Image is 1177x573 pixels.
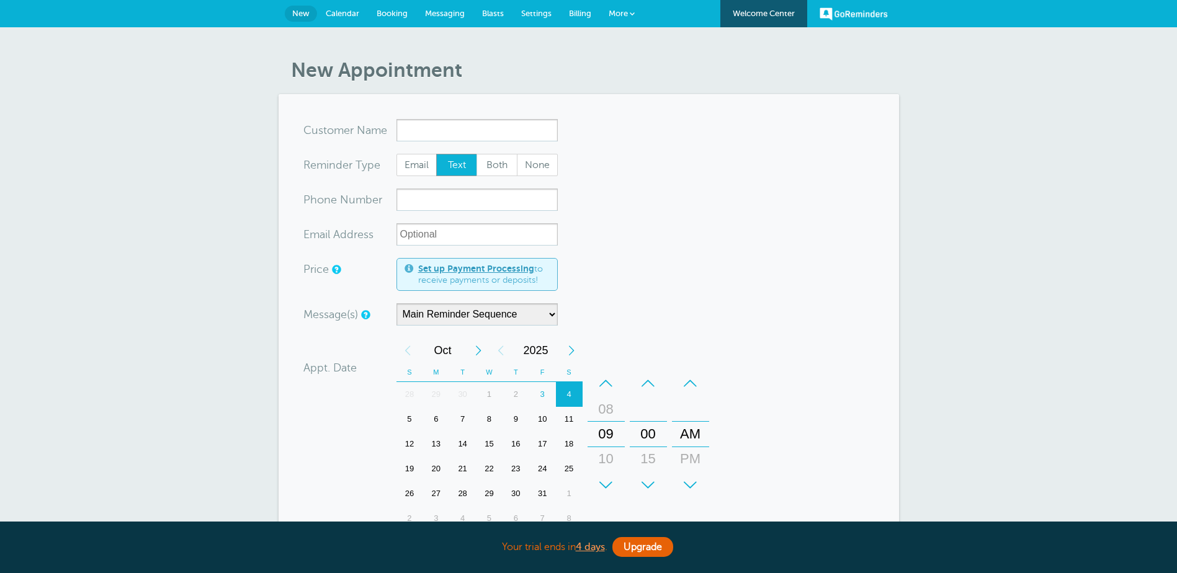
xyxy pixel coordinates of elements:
span: More [609,9,628,18]
div: 3 [423,506,449,531]
div: Saturday, November 1 [556,481,583,506]
div: 09 [591,422,621,446]
div: 15 [476,432,503,456]
div: 6 [423,407,449,432]
div: 9 [503,407,529,432]
div: Saturday, October 11 [556,407,583,432]
div: Previous Month [396,338,419,363]
div: Sunday, October 12 [396,432,423,456]
div: 12 [396,432,423,456]
div: 10 [591,446,621,471]
div: Wednesday, October 8 [476,407,503,432]
div: Sunday, October 19 [396,456,423,481]
div: Tuesday, October 21 [449,456,476,481]
label: Message(s) [303,309,358,320]
label: Both [477,154,517,176]
div: Sunday, October 26 [396,481,423,506]
a: Set up Payment Processing [418,264,534,273]
div: 2 [396,506,423,531]
div: Next Month [467,338,490,363]
label: Reminder Type [303,159,380,171]
div: 29 [423,382,449,407]
div: Thursday, October 30 [503,481,529,506]
label: None [517,154,558,176]
div: 7 [529,506,556,531]
label: Text [436,154,477,176]
div: Tuesday, October 28 [449,481,476,506]
div: 4 [556,382,583,407]
div: 30 [633,471,663,496]
span: Calendar [326,9,359,18]
div: Wednesday, November 5 [476,506,503,531]
span: October [419,338,467,363]
div: Friday, October 31 [529,481,556,506]
label: Price [303,264,329,275]
div: 22 [476,456,503,481]
div: 08 [591,397,621,422]
div: Wednesday, October 22 [476,456,503,481]
div: Wednesday, October 15 [476,432,503,456]
a: 4 days [576,541,605,553]
a: Upgrade [612,537,673,557]
span: New [292,9,310,18]
div: 5 [476,506,503,531]
div: 8 [556,506,583,531]
div: Wednesday, October 29 [476,481,503,506]
div: 10 [529,407,556,432]
div: 23 [503,456,529,481]
span: Messaging [425,9,465,18]
span: Email [397,154,437,175]
th: W [476,363,503,382]
th: T [503,363,529,382]
div: AM [676,422,705,446]
div: 26 [396,481,423,506]
div: 31 [529,481,556,506]
div: Minutes [630,371,667,497]
span: to receive payments or deposits! [418,264,550,285]
span: Billing [569,9,591,18]
div: 11 [591,471,621,496]
div: Saturday, November 8 [556,506,583,531]
span: ne Nu [324,194,356,205]
div: 27 [423,481,449,506]
span: Cus [303,125,323,136]
div: mber [303,189,396,211]
div: Thursday, October 16 [503,432,529,456]
span: Booking [377,9,408,18]
div: Thursday, November 6 [503,506,529,531]
div: 00 [633,422,663,446]
th: S [396,363,423,382]
div: 28 [449,481,476,506]
div: Next Year [560,338,583,363]
span: Text [437,154,477,175]
div: 11 [556,407,583,432]
span: Settings [521,9,552,18]
div: 13 [423,432,449,456]
div: Friday, October 17 [529,432,556,456]
div: 16 [503,432,529,456]
div: Wednesday, October 1 [476,382,503,407]
div: 1 [556,481,583,506]
a: Simple templates and custom messages will use the reminder schedule set under Settings > Reminder... [361,311,369,319]
div: 30 [503,481,529,506]
span: tomer N [323,125,365,136]
div: ress [303,223,396,246]
span: Ema [303,229,325,240]
span: None [517,154,557,175]
span: Pho [303,194,324,205]
div: 28 [396,382,423,407]
div: PM [676,446,705,471]
div: Monday, November 3 [423,506,449,531]
div: Monday, October 6 [423,407,449,432]
div: Thursday, October 9 [503,407,529,432]
div: 14 [449,432,476,456]
div: 6 [503,506,529,531]
div: 20 [423,456,449,481]
th: F [529,363,556,382]
a: New [285,6,317,22]
label: Email [396,154,437,176]
div: ame [303,119,396,141]
div: Thursday, October 2 [503,382,529,407]
th: M [423,363,449,382]
div: 24 [529,456,556,481]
